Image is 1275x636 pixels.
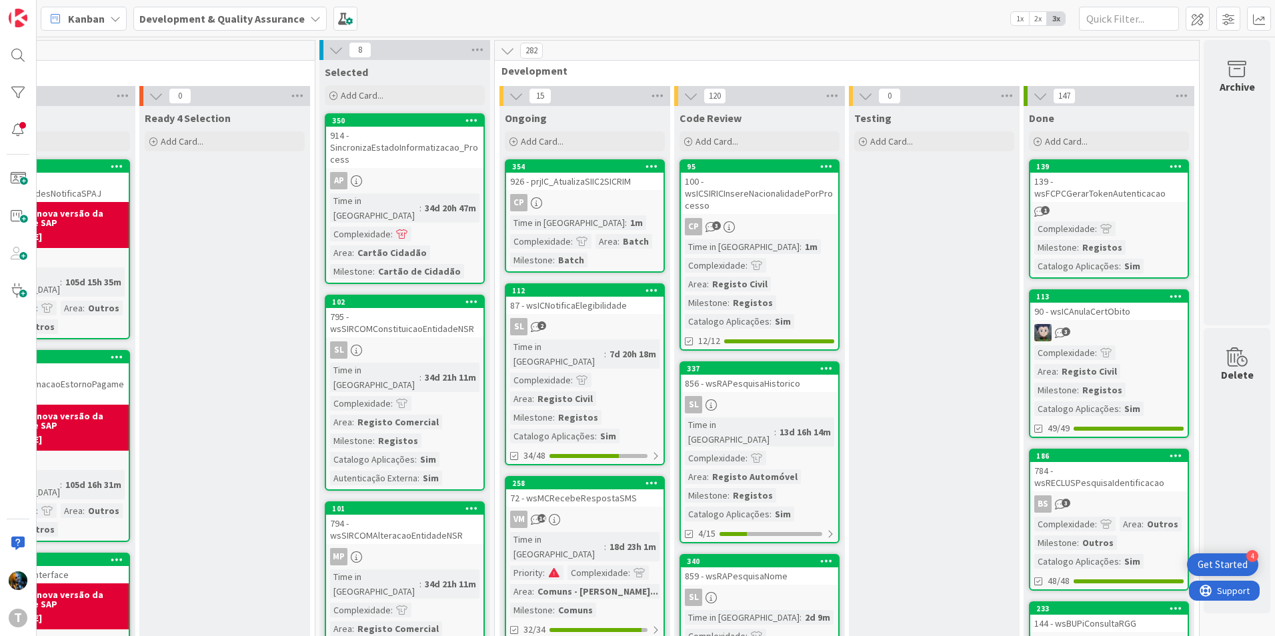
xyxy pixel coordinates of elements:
div: 340 [681,555,838,567]
span: Testing [854,111,892,125]
div: Cartão Cidadão [354,245,430,260]
div: SL [685,589,702,606]
div: BS [1030,495,1188,513]
span: 15 [529,88,551,104]
div: Area [685,469,707,484]
div: Area [61,503,83,518]
div: Time in [GEOGRAPHIC_DATA] [685,610,800,625]
span: : [553,253,555,267]
span: : [36,301,38,315]
div: 350 [332,116,483,125]
span: : [419,370,421,385]
span: 49/49 [1048,421,1070,435]
div: Registo Civil [1058,364,1120,379]
div: 2d 9m [802,610,834,625]
div: Area [510,584,532,599]
span: 120 [704,88,726,104]
div: 18d 23h 1m [606,539,660,554]
span: : [617,234,619,249]
div: CP [506,194,664,211]
div: Milestone [1034,535,1077,550]
div: Complexidade [567,565,628,580]
div: 233 [1030,603,1188,615]
span: : [417,471,419,485]
span: : [553,410,555,425]
div: Milestone [510,253,553,267]
div: Time in [GEOGRAPHIC_DATA] [330,569,419,599]
div: Complexidade [1034,345,1095,360]
span: : [1095,221,1097,236]
div: 337 [687,364,838,373]
span: : [800,610,802,625]
div: 795 - wsSIRCOMConstituicaoEntidadeNSR [326,308,483,337]
div: Outros [1079,535,1117,550]
img: Visit kanbanzone.com [9,9,27,27]
div: Area [1120,517,1142,531]
span: : [571,234,573,249]
div: Sim [597,429,619,443]
div: Registos [375,433,421,448]
span: : [604,539,606,554]
div: Autenticação Externa [330,471,417,485]
div: Catalogo Aplicações [685,314,770,329]
span: Add Card... [341,89,383,101]
div: LS [1030,324,1188,341]
div: Outros [20,319,58,334]
span: : [543,565,545,580]
span: : [746,258,748,273]
span: : [728,295,730,310]
span: : [352,245,354,260]
div: VM [506,511,664,528]
span: : [419,577,421,591]
span: : [1119,259,1121,273]
span: : [1077,383,1079,397]
div: 186 [1036,451,1188,461]
span: : [352,415,354,429]
span: : [707,469,709,484]
span: 1x [1011,12,1029,25]
span: 3 [712,221,721,230]
div: 101794 - wsSIRCOMAlteracaoEntidadeNSR [326,503,483,544]
div: Time in [GEOGRAPHIC_DATA] [510,215,625,230]
div: Catalogo Aplicações [1034,554,1119,569]
span: : [352,621,354,636]
div: Milestone [510,410,553,425]
div: Time in [GEOGRAPHIC_DATA] [685,417,774,447]
div: Registo Civil [709,277,771,291]
div: 926 - prjIC_AtualizaSIIC2SICRIM [506,173,664,190]
div: Archive [1220,79,1255,95]
span: : [774,425,776,439]
span: : [60,477,62,492]
span: : [571,373,573,387]
div: Time in [GEOGRAPHIC_DATA] [510,339,604,369]
div: Milestone [685,295,728,310]
div: 350914 - SincronizaEstadoInformatizacao_Process [326,115,483,168]
div: 102795 - wsSIRCOMConstituicaoEntidadeNSR [326,296,483,337]
div: 337 [681,363,838,375]
div: Milestone [1034,383,1077,397]
div: 72 - wsMCRecebeRespostaSMS [506,489,664,507]
img: JC [9,571,27,590]
span: 282 [520,43,543,59]
span: : [391,227,393,241]
div: CP [685,218,702,235]
div: 11390 - wsICAnulaCertObito [1030,291,1188,320]
div: Time in [GEOGRAPHIC_DATA] [685,239,800,254]
div: Sim [1121,259,1144,273]
span: 14 [537,514,546,523]
div: Area [61,301,83,315]
span: : [419,201,421,215]
div: 113 [1030,291,1188,303]
div: Area [595,234,617,249]
div: Sim [419,471,442,485]
div: 102 [326,296,483,308]
span: 3x [1047,12,1065,25]
div: Complexidade [1034,221,1095,236]
div: 87 - wsICNotificaElegibilidade [506,297,664,314]
div: 13d 16h 14m [776,425,834,439]
span: : [1119,554,1121,569]
span: 12/12 [698,334,720,348]
div: 100 - wsICSIRICInsereNacionalidadePorProcesso [681,173,838,214]
span: : [36,503,38,518]
div: Area [685,277,707,291]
